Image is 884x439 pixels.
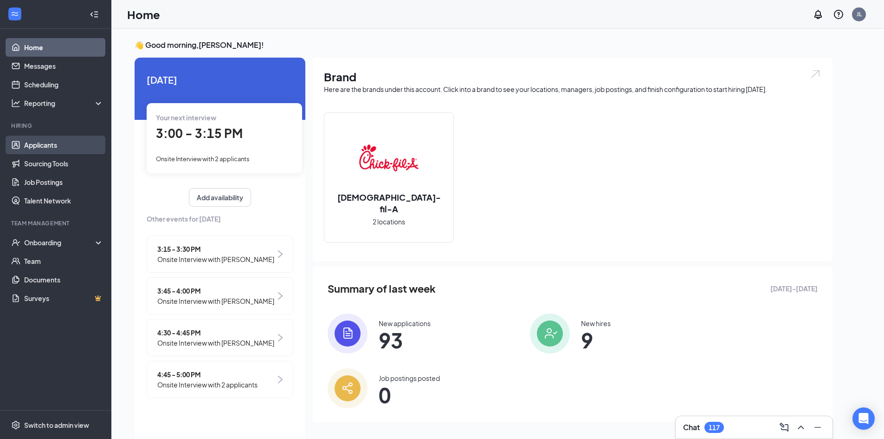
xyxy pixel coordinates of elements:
span: 9 [581,332,611,348]
span: 3:45 - 4:00 PM [157,286,274,296]
span: Other events for [DATE] [147,214,293,224]
svg: ComposeMessage [779,422,790,433]
div: Job postings posted [379,373,440,383]
a: Job Postings [24,173,103,191]
div: Hiring [11,122,102,130]
span: Onsite Interview with 2 applicants [157,380,258,390]
span: 2 locations [373,216,405,227]
a: Home [24,38,103,57]
span: Onsite Interview with [PERSON_NAME] [157,254,274,264]
svg: Settings [11,420,20,430]
button: ComposeMessage [777,420,792,435]
a: Talent Network [24,191,103,210]
a: Scheduling [24,75,103,94]
button: ChevronUp [794,420,808,435]
h3: 👋 Good morning, [PERSON_NAME] ! [135,40,832,50]
a: Team [24,252,103,270]
div: Switch to admin view [24,420,89,430]
img: icon [328,314,368,354]
span: Onsite Interview with [PERSON_NAME] [157,338,274,348]
svg: Analysis [11,98,20,108]
span: 3:00 - 3:15 PM [156,125,243,141]
div: Open Intercom Messenger [852,407,875,430]
img: icon [530,314,570,354]
div: 117 [709,424,720,432]
span: 93 [379,332,431,348]
img: icon [328,368,368,408]
span: [DATE] [147,72,293,87]
a: SurveysCrown [24,289,103,308]
svg: UserCheck [11,238,20,247]
a: Applicants [24,136,103,154]
a: Messages [24,57,103,75]
div: New hires [581,319,611,328]
div: JL [857,10,862,18]
svg: Collapse [90,10,99,19]
span: 4:30 - 4:45 PM [157,328,274,338]
h3: Chat [683,422,700,432]
div: New applications [379,319,431,328]
h1: Home [127,7,160,22]
div: Onboarding [24,238,96,247]
span: [DATE] - [DATE] [770,283,818,294]
button: Minimize [810,420,825,435]
span: 3:15 - 3:30 PM [157,244,274,254]
span: Onsite Interview with 2 applicants [156,155,250,163]
span: Summary of last week [328,281,436,297]
svg: ChevronUp [795,422,807,433]
a: Documents [24,270,103,289]
button: Add availability [189,188,251,207]
svg: Notifications [813,9,824,20]
span: Your next interview [156,113,216,122]
img: open.6027fd2a22e1237b5b06.svg [809,69,821,79]
svg: QuestionInfo [833,9,844,20]
svg: Minimize [812,422,823,433]
span: Onsite Interview with [PERSON_NAME] [157,296,274,306]
h1: Brand [324,69,821,85]
div: Here are the brands under this account. Click into a brand to see your locations, managers, job p... [324,85,821,94]
span: 4:45 - 5:00 PM [157,369,258,380]
span: 0 [379,387,440,403]
img: Chick-fil-A [359,128,419,188]
a: Sourcing Tools [24,154,103,173]
div: Team Management [11,219,102,227]
svg: WorkstreamLogo [10,9,19,19]
h2: [DEMOGRAPHIC_DATA]-fil-A [324,191,453,215]
div: Reporting [24,98,104,108]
